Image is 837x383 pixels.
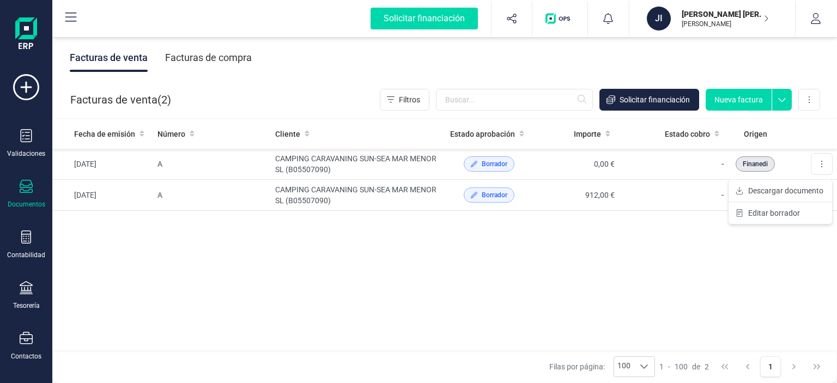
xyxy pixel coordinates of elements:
div: Facturas de compra [165,44,252,72]
span: Solicitar financiación [620,94,690,105]
td: A [153,149,271,180]
button: Next Page [784,356,804,377]
span: Cliente [275,129,300,139]
p: [PERSON_NAME] [682,20,769,28]
p: [PERSON_NAME] [PERSON_NAME] [682,9,769,20]
input: Buscar... [436,89,593,111]
button: Descargar documento [729,180,832,202]
span: 2 [161,92,167,107]
button: Nueva factura [706,89,772,111]
span: Editar borrador [748,208,800,218]
span: Importe [574,129,601,139]
td: [DATE] [52,180,153,211]
span: 1 [659,361,664,372]
img: Logo Finanedi [15,17,37,52]
button: Editar borrador [729,202,832,224]
button: Page 1 [760,356,781,377]
td: CAMPING CARAVANING SUN-SEA MAR MENOR SL (B05507090) [271,180,446,211]
td: 912,00 € [533,180,619,211]
span: Filtros [399,94,420,105]
div: Facturas de venta ( ) [70,89,171,111]
button: Logo de OPS [539,1,581,36]
div: Tesorería [13,301,40,310]
div: Documentos [8,200,45,209]
p: - [623,157,724,171]
span: Borrador [482,190,507,200]
td: CAMPING CARAVANING SUN-SEA MAR MENOR SL (B05507090) [271,149,446,180]
div: - [659,361,709,372]
span: Fecha de emisión [74,129,135,139]
span: Finanedi [743,159,768,169]
span: Número [157,129,185,139]
div: Contabilidad [7,251,45,259]
span: de [692,361,700,372]
td: 0,00 € [533,149,619,180]
td: A [153,180,271,211]
div: Solicitar financiación [371,8,478,29]
button: Last Page [806,356,827,377]
div: Contactos [11,352,41,361]
td: [DATE] [52,149,153,180]
span: Descargar documento [748,185,823,196]
div: Facturas de venta [70,44,148,72]
span: 100 [614,357,634,376]
div: Validaciones [7,149,45,158]
button: Filtros [380,89,429,111]
span: Estado aprobación [450,129,515,139]
button: Solicitar financiación [357,1,491,36]
p: - [623,189,724,202]
button: Previous Page [737,356,758,377]
span: Estado cobro [665,129,710,139]
button: JI[PERSON_NAME] [PERSON_NAME][PERSON_NAME] [642,1,782,36]
span: Borrador [482,159,507,169]
div: JI [647,7,671,31]
span: 100 [675,361,688,372]
div: Filas por página: [549,356,655,377]
span: Origen [744,129,767,139]
span: 2 [705,361,709,372]
button: First Page [714,356,735,377]
img: Logo de OPS [545,13,574,24]
button: Solicitar financiación [599,89,699,111]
